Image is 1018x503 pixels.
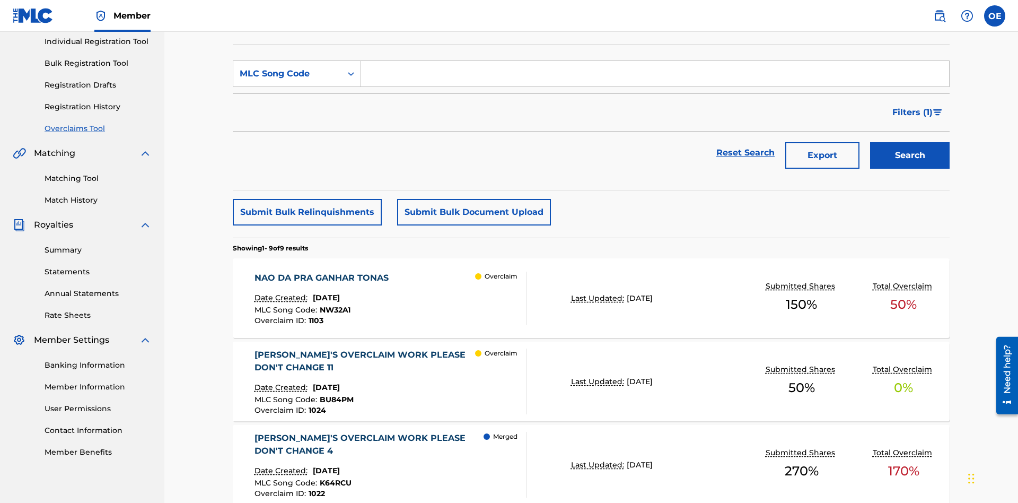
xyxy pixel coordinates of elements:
span: Filters ( 1 ) [892,106,933,119]
a: Registration History [45,101,152,112]
img: expand [139,147,152,160]
a: Member Information [45,381,152,393]
img: Matching [13,147,26,160]
span: 270 % [785,462,819,481]
a: NAO DA PRA GANHAR TONASDate Created:[DATE]MLC Song Code:NW32A1Overclaim ID:1103 OverclaimLast Upd... [233,258,950,338]
span: 0 % [894,378,913,397]
span: Overclaim ID : [254,405,309,415]
a: Matching Tool [45,173,152,184]
img: expand [139,219,152,231]
img: help [961,10,973,22]
button: Submit Bulk Relinquishments [233,199,382,226]
p: Submitted Shares [766,364,838,375]
p: Overclaim [485,272,517,281]
span: MLC Song Code : [254,478,320,488]
p: Total Overclaim [873,281,935,292]
div: [PERSON_NAME]'S OVERCLAIM WORK PLEASE DON'T CHANGE 11 [254,349,476,374]
a: Public Search [929,5,950,27]
span: Royalties [34,219,73,231]
a: Contact Information [45,425,152,436]
span: Member Settings [34,334,109,346]
img: expand [139,334,152,346]
a: Member Benefits [45,447,152,458]
div: NAO DA PRA GANHAR TONAS [254,272,394,284]
img: Top Rightsholder [94,10,107,22]
p: Last Updated: [571,376,627,387]
p: Submitted Shares [766,447,838,458]
span: [DATE] [627,293,653,303]
p: Total Overclaim [873,364,935,375]
button: Submit Bulk Document Upload [397,199,551,226]
a: [PERSON_NAME]'S OVERCLAIM WORK PLEASE DON'T CHANGE 11Date Created:[DATE]MLC Song Code:BU84PMOverc... [233,342,950,421]
span: Overclaim ID : [254,489,309,498]
p: Submitted Shares [766,281,838,292]
a: Individual Registration Tool [45,36,152,47]
span: MLC Song Code : [254,395,320,404]
div: Drag [968,463,975,495]
span: [DATE] [313,293,340,302]
img: MLC Logo [13,8,54,23]
span: 1022 [309,489,325,498]
span: 1024 [309,405,326,415]
a: Reset Search [711,141,780,164]
a: Summary [45,245,152,256]
span: K64RCU [320,478,352,488]
span: NW32A1 [320,305,350,315]
a: Bulk Registration Tool [45,58,152,69]
img: search [933,10,946,22]
p: Date Created: [254,382,310,393]
span: MLC Song Code : [254,305,320,315]
a: Registration Drafts [45,80,152,91]
p: Last Updated: [571,293,627,304]
span: [DATE] [627,377,653,386]
p: Date Created: [254,465,310,476]
img: Royalties [13,219,25,231]
span: Member [113,10,151,22]
iframe: Chat Widget [965,452,1018,503]
img: Member Settings [13,334,25,346]
p: Date Created: [254,292,310,303]
a: Statements [45,266,152,277]
p: Last Updated: [571,459,627,471]
span: BU84PM [320,395,354,404]
p: Overclaim [485,349,517,358]
div: Help [956,5,978,27]
span: [DATE] [627,460,653,470]
p: Showing 1 - 9 of 9 results [233,244,308,253]
button: Filters (1) [886,99,950,126]
form: Search Form [233,60,950,174]
span: 1103 [309,316,323,325]
button: Search [870,142,950,169]
div: [PERSON_NAME]'S OVERCLAIM WORK PLEASE DON'T CHANGE 4 [254,432,484,457]
a: Annual Statements [45,288,152,299]
span: 150 % [786,295,817,314]
span: [DATE] [313,466,340,475]
a: Banking Information [45,360,152,371]
button: Export [785,142,859,169]
span: 50 % [788,378,815,397]
span: 50 % [890,295,917,314]
a: Match History [45,195,152,206]
p: Merged [493,432,517,441]
a: Rate Sheets [45,310,152,321]
span: Overclaim ID : [254,316,309,325]
a: User Permissions [45,403,152,414]
iframe: Resource Center [988,333,1018,420]
img: filter [933,109,942,116]
span: Matching [34,147,75,160]
div: User Menu [984,5,1005,27]
a: Overclaims Tool [45,123,152,134]
span: 170 % [888,462,919,481]
div: MLC Song Code [240,67,335,80]
span: [DATE] [313,383,340,392]
p: Total Overclaim [873,447,935,458]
